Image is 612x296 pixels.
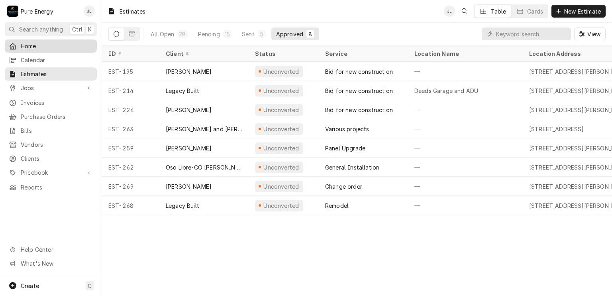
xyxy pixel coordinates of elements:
div: Deeds Garage and ADU [414,87,478,95]
span: C [88,282,92,290]
div: James Linnenkamp's Avatar [444,6,455,17]
span: Clients [21,154,93,163]
div: Pending [198,30,220,38]
span: Jobs [21,84,81,92]
a: Bills [5,124,97,137]
div: [PERSON_NAME] [166,67,212,76]
div: [PERSON_NAME] [166,182,212,191]
div: 8 [308,30,313,38]
div: ID [108,49,151,58]
a: Calendar [5,53,97,67]
span: Reports [21,183,93,191]
span: Bills [21,126,93,135]
div: Sent [242,30,255,38]
div: [PERSON_NAME] [166,106,212,114]
span: Calendar [21,56,93,64]
a: Estimates [5,67,97,81]
div: Unconverted [263,144,300,152]
div: JL [444,6,455,17]
div: EST-268 [102,196,159,215]
span: Estimates [21,70,93,78]
div: EST-262 [102,158,159,177]
span: Help Center [21,245,92,254]
div: Oso Libre-CO [PERSON_NAME] [166,163,242,172]
div: Table [490,7,506,16]
div: Pure Energy [21,7,53,16]
a: Home [5,39,97,53]
div: Unconverted [263,125,300,133]
div: Pure Energy's Avatar [7,6,18,17]
div: [PERSON_NAME] [166,144,212,152]
div: — [408,158,523,177]
div: Service [325,49,400,58]
div: Unconverted [263,182,300,191]
div: EST-195 [102,62,159,81]
div: — [408,138,523,158]
div: Cards [527,7,543,16]
div: — [408,177,523,196]
button: Search anythingCtrlK [5,22,97,36]
div: Bid for new construction [325,87,393,95]
span: Invoices [21,99,93,107]
span: Home [21,42,93,50]
span: K [88,25,92,34]
div: EST-224 [102,100,159,119]
span: Ctrl [72,25,82,34]
div: Unconverted [263,201,300,210]
a: Vendors [5,138,97,151]
button: New Estimate [551,5,606,18]
div: Bid for new construction [325,67,393,76]
div: JL [84,6,95,17]
div: Change order [325,182,362,191]
input: Keyword search [496,28,567,40]
span: Search anything [19,25,63,34]
div: Panel Upgrade [325,144,365,152]
button: Open search [458,5,471,18]
span: What's New [21,259,92,268]
div: Legacy Built [166,87,199,95]
div: Legacy Built [166,201,199,210]
a: Go to What's New [5,257,97,270]
div: All Open [151,30,174,38]
div: P [7,6,18,17]
div: — [408,62,523,81]
div: Remodel [325,201,349,210]
a: Clients [5,152,97,165]
span: Purchase Orders [21,112,93,121]
div: 15 [225,30,230,38]
div: Unconverted [263,67,300,76]
a: Reports [5,181,97,194]
span: New Estimate [563,7,602,16]
div: Various projects [325,125,369,133]
button: View [574,28,606,40]
div: — [408,119,523,138]
a: Invoices [5,96,97,109]
span: Pricebook [21,168,81,177]
div: 28 [179,30,186,38]
div: Approved [276,30,303,38]
div: — [408,100,523,119]
a: Purchase Orders [5,110,97,123]
div: Unconverted [263,106,300,114]
div: Unconverted [263,87,300,95]
div: EST-263 [102,119,159,138]
div: Location Name [414,49,515,58]
div: EST-269 [102,177,159,196]
div: — [408,196,523,215]
span: Vendors [21,140,93,149]
div: James Linnenkamp's Avatar [84,6,95,17]
div: Client [166,49,241,58]
span: View [586,30,602,38]
div: General Installation [325,163,379,172]
div: Status [255,49,311,58]
div: EST-214 [102,81,159,100]
a: Go to Help Center [5,243,97,256]
a: Go to Jobs [5,81,97,95]
div: [PERSON_NAME] and [PERSON_NAME] [166,125,242,133]
div: Bid for new construction [325,106,393,114]
span: Create [21,282,39,289]
a: Go to Pricebook [5,166,97,179]
div: 5 [259,30,264,38]
div: EST-259 [102,138,159,158]
div: Unconverted [263,163,300,172]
